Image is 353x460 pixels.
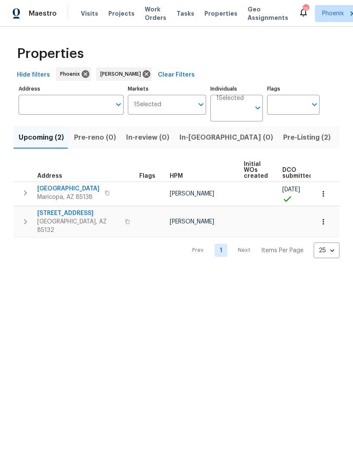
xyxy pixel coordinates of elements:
[282,167,313,179] span: DCO submitted
[210,86,263,91] label: Individuals
[158,70,195,80] span: Clear Filters
[60,70,83,78] span: Phoenix
[37,173,62,179] span: Address
[81,9,98,18] span: Visits
[37,185,99,193] span: [GEOGRAPHIC_DATA]
[314,240,339,262] div: 25
[100,70,144,78] span: [PERSON_NAME]
[170,219,214,225] span: [PERSON_NAME]
[244,161,268,179] span: Initial WOs created
[261,246,303,255] p: Items Per Page
[283,132,331,143] span: Pre-Listing (2)
[267,86,320,91] label: Flags
[282,187,300,193] span: [DATE]
[134,101,161,108] span: 1 Selected
[170,191,214,197] span: [PERSON_NAME]
[179,132,273,143] span: In-[GEOGRAPHIC_DATA] (0)
[17,70,50,80] span: Hide filters
[204,9,237,18] span: Properties
[17,50,84,58] span: Properties
[128,86,207,91] label: Markets
[56,67,91,81] div: Phoenix
[252,102,264,114] button: Open
[37,193,99,201] span: Maricopa, AZ 85138
[322,9,344,18] span: Phoenix
[309,99,320,110] button: Open
[170,173,183,179] span: HPM
[184,242,339,258] nav: Pagination Navigation
[113,99,124,110] button: Open
[126,132,169,143] span: In-review (0)
[14,67,53,83] button: Hide filters
[216,95,244,102] span: 1 Selected
[139,173,155,179] span: Flags
[303,5,309,14] div: 25
[29,9,57,18] span: Maestro
[108,9,135,18] span: Projects
[195,99,207,110] button: Open
[215,244,227,257] a: Goto page 1
[154,67,198,83] button: Clear Filters
[74,132,116,143] span: Pre-reno (0)
[96,67,152,81] div: [PERSON_NAME]
[145,5,166,22] span: Work Orders
[37,209,120,218] span: [STREET_ADDRESS]
[37,218,120,234] span: [GEOGRAPHIC_DATA], AZ 85132
[19,132,64,143] span: Upcoming (2)
[248,5,288,22] span: Geo Assignments
[176,11,194,17] span: Tasks
[19,86,124,91] label: Address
